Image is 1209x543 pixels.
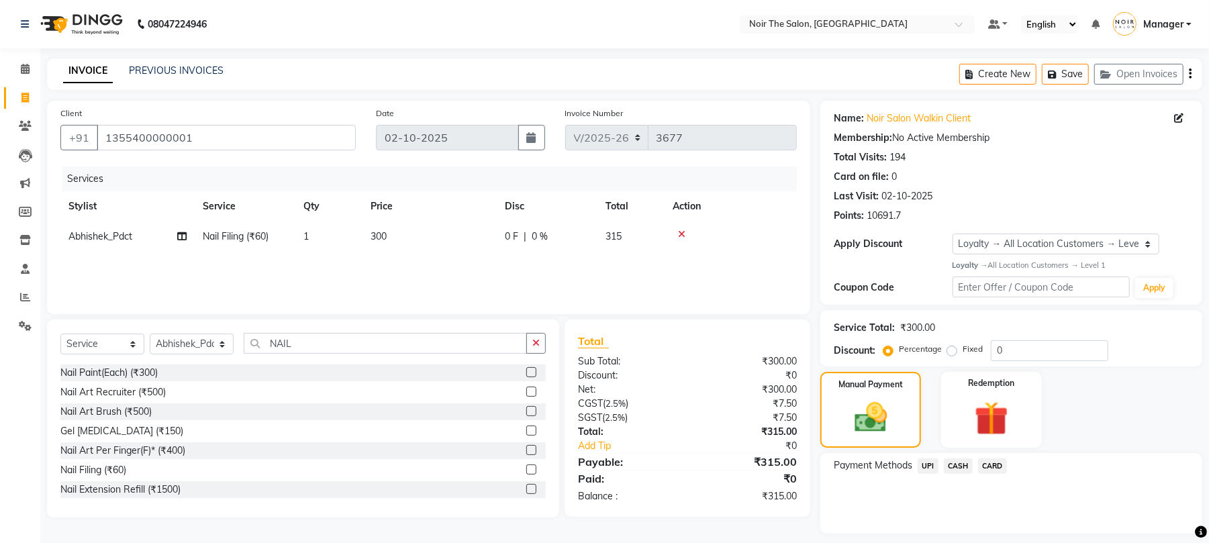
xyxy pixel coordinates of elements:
div: 0 [891,170,897,184]
label: Percentage [899,343,942,355]
div: Name: [834,111,864,126]
label: Date [376,107,394,119]
div: Payable: [568,454,687,470]
a: Add Tip [568,439,708,453]
span: CARD [978,458,1007,474]
label: Redemption [968,377,1014,389]
span: SGST [578,411,602,424]
div: ₹315.00 [687,454,807,470]
div: Net: [568,383,687,397]
th: Service [195,191,295,221]
input: Search by Name/Mobile/Email/Code [97,125,356,150]
a: Noir Salon Walkin Client [867,111,971,126]
div: Nail Art Brush (₹500) [60,405,152,419]
button: +91 [60,125,98,150]
button: Open Invoices [1094,64,1183,85]
b: 08047224946 [148,5,207,43]
span: Total [578,334,609,348]
span: Manager [1143,17,1183,32]
span: | [524,230,526,244]
a: INVOICE [63,59,113,83]
div: ₹0 [687,368,807,383]
th: Disc [497,191,597,221]
div: ₹0 [708,439,807,453]
button: Apply [1135,278,1173,298]
th: Stylist [60,191,195,221]
div: Gel [MEDICAL_DATA] (₹150) [60,424,183,438]
div: Service Total: [834,321,895,335]
th: Price [362,191,497,221]
div: ₹7.50 [687,411,807,425]
label: Manual Payment [838,379,903,391]
div: ₹300.00 [687,383,807,397]
span: CASH [944,458,973,474]
div: Nail Art Per Finger(F)* (₹400) [60,444,185,458]
div: Discount: [568,368,687,383]
button: Save [1042,64,1089,85]
div: Total: [568,425,687,439]
div: Nail Extension Refill (₹1500) [60,483,181,497]
div: No Active Membership [834,131,1189,145]
input: Search or Scan [244,333,527,354]
span: CGST [578,397,603,409]
img: _cash.svg [844,399,898,436]
div: Discount: [834,344,875,358]
div: All Location Customers → Level 1 [953,260,1189,271]
span: 2.5% [606,398,626,409]
th: Qty [295,191,362,221]
a: PREVIOUS INVOICES [129,64,224,77]
div: Sub Total: [568,354,687,368]
div: ( ) [568,397,687,411]
div: ₹300.00 [900,321,935,335]
div: Coupon Code [834,281,952,295]
div: ₹0 [687,471,807,487]
div: Services [62,166,807,191]
span: 0 F [505,230,518,244]
div: 10691.7 [867,209,901,223]
span: UPI [918,458,938,474]
div: 02-10-2025 [881,189,932,203]
strong: Loyalty → [953,260,988,270]
div: Balance : [568,489,687,503]
div: ₹315.00 [687,425,807,439]
div: ₹315.00 [687,489,807,503]
div: ₹300.00 [687,354,807,368]
img: Manager [1113,12,1137,36]
div: ₹7.50 [687,397,807,411]
label: Client [60,107,82,119]
button: Create New [959,64,1036,85]
input: Enter Offer / Coupon Code [953,277,1130,297]
div: Paid: [568,471,687,487]
div: Total Visits: [834,150,887,164]
div: ( ) [568,411,687,425]
div: Nail Paint(Each) (₹300) [60,366,158,380]
img: logo [34,5,126,43]
div: Membership: [834,131,892,145]
div: Card on file: [834,170,889,184]
div: Apply Discount [834,237,952,251]
div: Points: [834,209,864,223]
span: Abhishek_Pdct [68,230,132,242]
span: 1 [303,230,309,242]
th: Total [597,191,665,221]
span: 315 [606,230,622,242]
img: _gift.svg [964,397,1019,440]
div: Last Visit: [834,189,879,203]
span: 0 % [532,230,548,244]
label: Invoice Number [565,107,624,119]
div: Nail Filing (₹60) [60,463,126,477]
th: Action [665,191,797,221]
span: Nail Filing (₹60) [203,230,269,242]
span: 300 [371,230,387,242]
div: 194 [889,150,906,164]
label: Fixed [963,343,983,355]
span: Payment Methods [834,458,912,473]
span: 2.5% [605,412,625,423]
div: Nail Art Recruiter (₹500) [60,385,166,399]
